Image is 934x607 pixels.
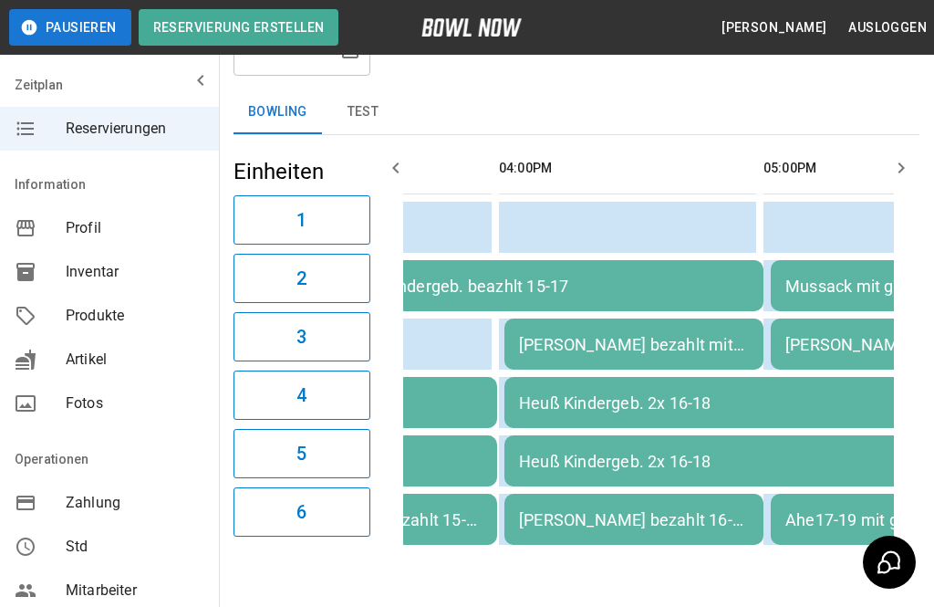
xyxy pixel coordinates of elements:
h6: 3 [296,322,306,351]
button: Bowling [233,90,322,134]
div: [PERSON_NAME] bezahlt 16-17 [519,510,749,529]
span: Std [66,536,204,558]
th: 04:00PM [499,142,756,194]
button: [PERSON_NAME] [714,11,834,45]
h6: 4 [296,381,306,410]
button: test [322,90,404,134]
span: Produkte [66,305,204,327]
button: 6 [233,487,370,537]
button: Ausloggen [841,11,934,45]
button: Reservierung erstellen [139,9,339,46]
span: Fotos [66,392,204,414]
h6: 1 [296,205,306,235]
button: 1 [233,195,370,245]
h6: 2 [296,264,306,293]
h6: 5 [296,439,306,468]
span: Mitarbeiter [66,580,204,602]
span: Reservierungen [66,118,204,140]
img: logo [421,18,522,37]
button: Pausieren [9,9,131,46]
button: 4 [233,371,370,420]
div: [PERSON_NAME] Kindergeb. beazhlt 15-17 [253,277,749,296]
span: Zahlung [66,492,204,514]
h5: Einheiten [233,157,370,186]
span: Profil [66,217,204,239]
span: Artikel [66,349,204,371]
div: [PERSON_NAME] bezahlt mit Bande 16-17 [519,335,749,354]
button: 3 [233,312,370,361]
button: 2 [233,254,370,303]
span: Inventar [66,261,204,283]
button: 5 [233,429,370,478]
div: inventory tabs [233,90,919,134]
h6: 6 [296,497,306,527]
